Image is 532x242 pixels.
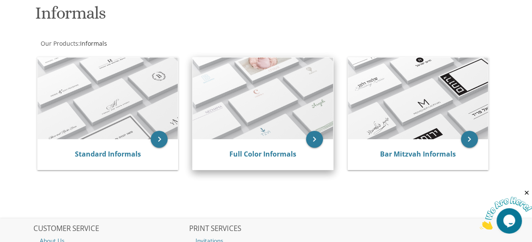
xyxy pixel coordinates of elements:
[189,225,343,233] h2: PRINT SERVICES
[35,4,339,29] h1: Informals
[348,58,488,139] img: Bar Mitzvah Informals
[80,39,107,47] span: Informals
[33,225,187,233] h2: CUSTOMER SERVICE
[480,189,532,229] iframe: chat widget
[193,58,333,139] img: Full Color Informals
[40,39,78,47] a: Our Products
[229,149,296,159] a: Full Color Informals
[306,131,323,148] a: keyboard_arrow_right
[380,149,456,159] a: Bar Mitzvah Informals
[33,39,266,48] div: :
[151,131,168,148] a: keyboard_arrow_right
[38,58,178,139] img: Standard Informals
[461,131,478,148] a: keyboard_arrow_right
[75,149,141,159] a: Standard Informals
